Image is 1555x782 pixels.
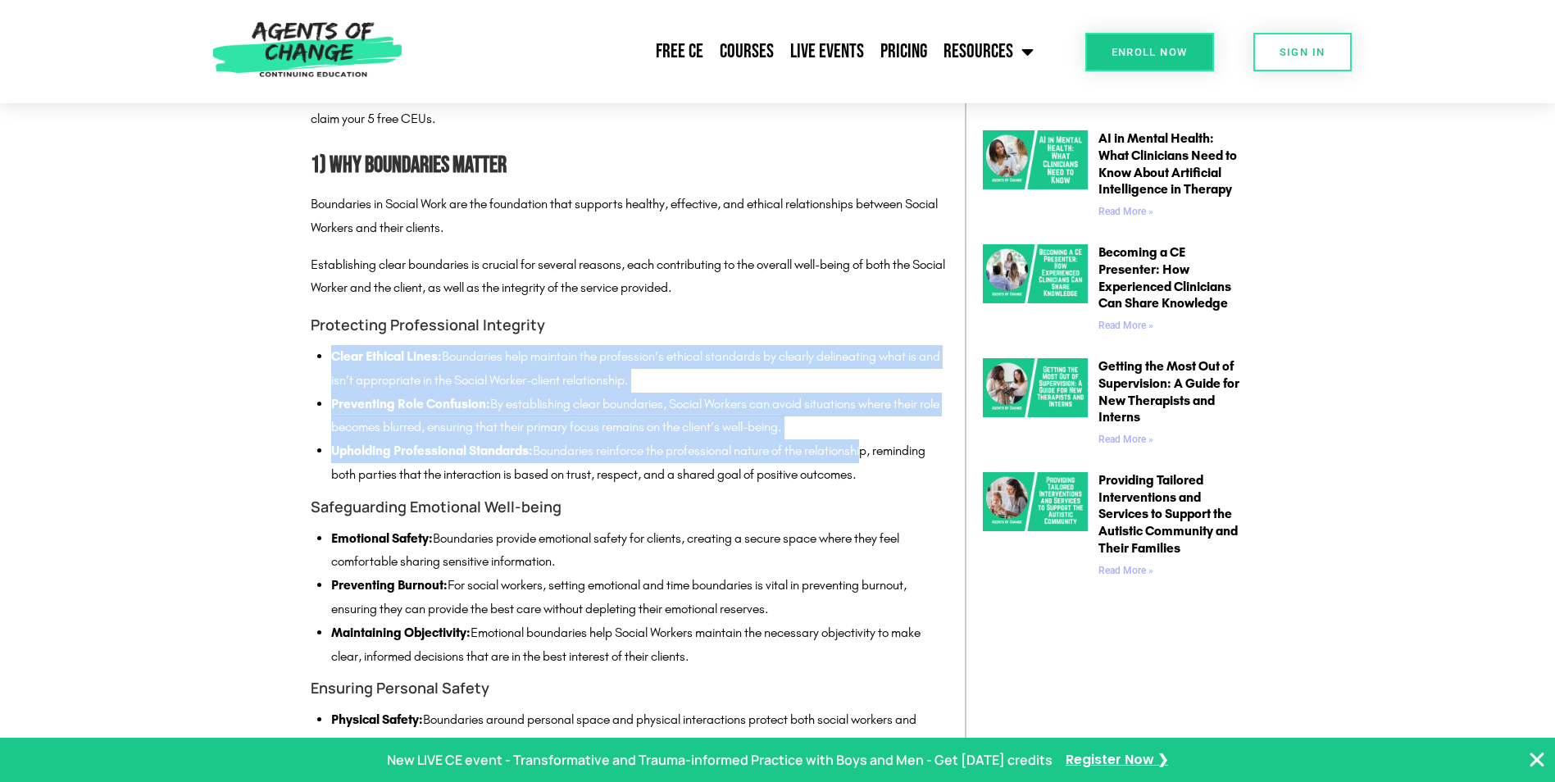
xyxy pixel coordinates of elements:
[983,244,1088,303] img: Becoming a CE Presenter How Experienced Clinicians Can Share Knowledge
[331,708,948,756] li: Boundaries around personal space and physical interactions protect both social workers and client...
[1098,244,1231,311] a: Becoming a CE Presenter: How Experienced Clinicians Can Share Knowledge
[331,396,490,411] strong: Preventing Role Confusion:
[1253,33,1352,71] a: SIGN IN
[1085,33,1214,71] a: Enroll Now
[311,313,948,337] h4: Protecting Professional Integrity
[1098,130,1237,197] a: AI in Mental Health: What Clinicians Need to Know About Artificial Intelligence in Therapy
[872,31,935,72] a: Pricing
[712,31,782,72] a: Courses
[1280,47,1325,57] span: SIGN IN
[983,358,1088,452] a: Getting the Most Out of Supervision A Guide for New Therapists and Interns
[331,625,471,640] strong: Maintaining Objectivity:
[983,130,1088,224] a: AI in Mental Health What Clinicians Need to Know
[1066,748,1168,772] a: Register Now ❯
[331,712,423,727] strong: Physical Safety:
[1098,565,1153,576] a: Read more about Providing Tailored Interventions and Services to Support the Autistic Community a...
[1098,320,1153,331] a: Read more about Becoming a CE Presenter: How Experienced Clinicians Can Share Knowledge
[311,84,948,132] p: We’ve helped thousands of Social Workers with Continuing Education, about Agents of Change and cl...
[983,244,1088,338] a: Becoming a CE Presenter How Experienced Clinicians Can Share Knowledge
[331,621,948,669] li: Emotional boundaries help Social Workers maintain the necessary objectivity to make clear, inform...
[331,574,948,621] li: For social workers, setting emotional and time boundaries is vital in preventing burnout, ensurin...
[311,676,948,700] h4: Ensuring Personal Safety
[411,31,1042,72] nav: Menu
[983,472,1088,531] img: Providing Tailored Interventions and Services to Support the Autistic Community
[331,439,948,487] li: Boundaries reinforce the professional nature of the relationship, reminding both parties that the...
[935,31,1042,72] a: Resources
[331,443,533,458] strong: Upholding Professional Standards:
[331,348,442,364] strong: Clear Ethical Lines:
[1098,472,1238,556] a: Providing Tailored Interventions and Services to Support the Autistic Community and Their Families
[782,31,872,72] a: Live Events
[331,345,948,393] li: Boundaries help maintain the profession’s ethical standards by clearly delineating what is and is...
[311,193,948,240] p: Boundaries in Social Work are the foundation that supports healthy, effective, and ethical relati...
[331,393,948,440] li: By establishing clear boundaries, Social Workers can avoid situations where their role becomes bl...
[1098,358,1239,425] a: Getting the Most Out of Supervision: A Guide for New Therapists and Interns
[331,577,448,593] strong: Preventing Burnout:
[1112,47,1188,57] span: Enroll Now
[311,148,948,184] h2: 1) Why Boundaries Matter
[331,527,948,575] li: Boundaries provide emotional safety for clients, creating a secure space where they feel comforta...
[331,530,433,546] strong: Emotional Safety:
[648,31,712,72] a: Free CE
[983,130,1088,189] img: AI in Mental Health What Clinicians Need to Know
[1098,434,1153,445] a: Read more about Getting the Most Out of Supervision: A Guide for New Therapists and Interns
[1527,750,1547,770] button: Close Banner
[983,358,1088,417] img: Getting the Most Out of Supervision A Guide for New Therapists and Interns
[311,495,948,519] h4: Safeguarding Emotional Well-being
[311,253,948,301] p: Establishing clear boundaries is crucial for several reasons, each contributing to the overall we...
[387,748,1053,772] p: New LIVE CE event - Transformative and Trauma-informed Practice with Boys and Men - Get [DATE] cr...
[983,472,1088,583] a: Providing Tailored Interventions and Services to Support the Autistic Community
[1098,206,1153,217] a: Read more about AI in Mental Health: What Clinicians Need to Know About Artificial Intelligence i...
